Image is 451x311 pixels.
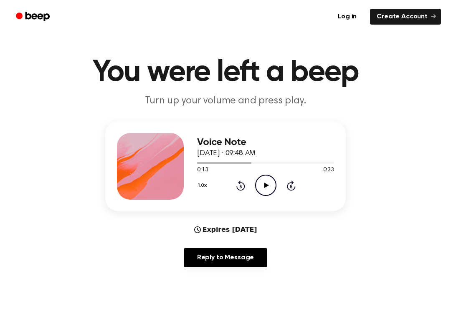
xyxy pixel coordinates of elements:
a: Log in [329,7,365,26]
span: 0:13 [197,166,208,175]
h1: You were left a beep [12,58,439,88]
h3: Voice Note [197,137,334,148]
p: Turn up your volume and press play. [65,94,386,108]
a: Reply to Message [184,248,267,267]
span: [DATE] · 09:48 AM [197,150,256,157]
a: Create Account [370,9,441,25]
a: Beep [10,9,57,25]
div: Expires [DATE] [194,225,257,235]
button: 1.0x [197,178,210,193]
span: 0:33 [323,166,334,175]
